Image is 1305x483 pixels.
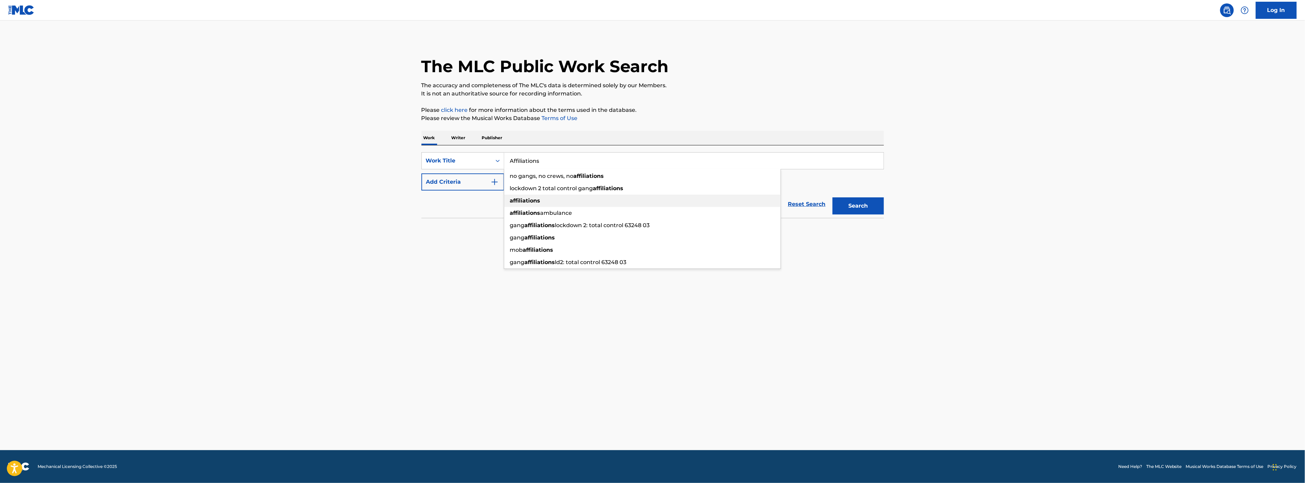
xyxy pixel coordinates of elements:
[1241,6,1249,14] img: help
[1238,3,1252,17] div: Help
[1220,3,1234,17] a: Public Search
[491,178,499,186] img: 9d2ae6d4665cec9f34b9.svg
[421,106,884,114] p: Please for more information about the terms used in the database.
[510,185,593,192] span: lockdown 2 total control gang
[449,131,468,145] p: Writer
[1186,464,1264,470] a: Musical Works Database Terms of Use
[441,107,468,113] a: click here
[8,5,35,15] img: MLC Logo
[555,259,627,265] span: ld2: total control 63248 03
[8,462,29,471] img: logo
[540,115,578,121] a: Terms of Use
[510,173,574,179] span: no gangs, no crews, no
[555,222,650,229] span: lockdown 2: total control 63248 03
[540,210,572,216] span: ambulance
[1223,6,1231,14] img: search
[421,81,884,90] p: The accuracy and completeness of The MLC's data is determined solely by our Members.
[510,259,525,265] span: gang
[1118,464,1142,470] a: Need Help?
[1256,2,1297,19] a: Log In
[1268,464,1297,470] a: Privacy Policy
[1271,450,1305,483] iframe: Chat Widget
[785,197,829,212] a: Reset Search
[421,173,504,191] button: Add Criteria
[1273,457,1277,478] div: Drag
[510,247,523,253] span: mob
[525,234,555,241] strong: affiliations
[833,197,884,214] button: Search
[510,234,525,241] span: gang
[421,90,884,98] p: It is not an authoritative source for recording information.
[38,464,117,470] span: Mechanical Licensing Collective © 2025
[525,259,555,265] strong: affiliations
[421,56,669,77] h1: The MLC Public Work Search
[1146,464,1182,470] a: The MLC Website
[510,222,525,229] span: gang
[523,247,553,253] strong: affiliations
[510,197,540,204] strong: affiliations
[574,173,604,179] strong: affiliations
[421,131,437,145] p: Work
[480,131,505,145] p: Publisher
[426,157,487,165] div: Work Title
[421,114,884,122] p: Please review the Musical Works Database
[421,152,884,218] form: Search Form
[510,210,540,216] strong: affiliations
[593,185,624,192] strong: affiliations
[525,222,555,229] strong: affiliations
